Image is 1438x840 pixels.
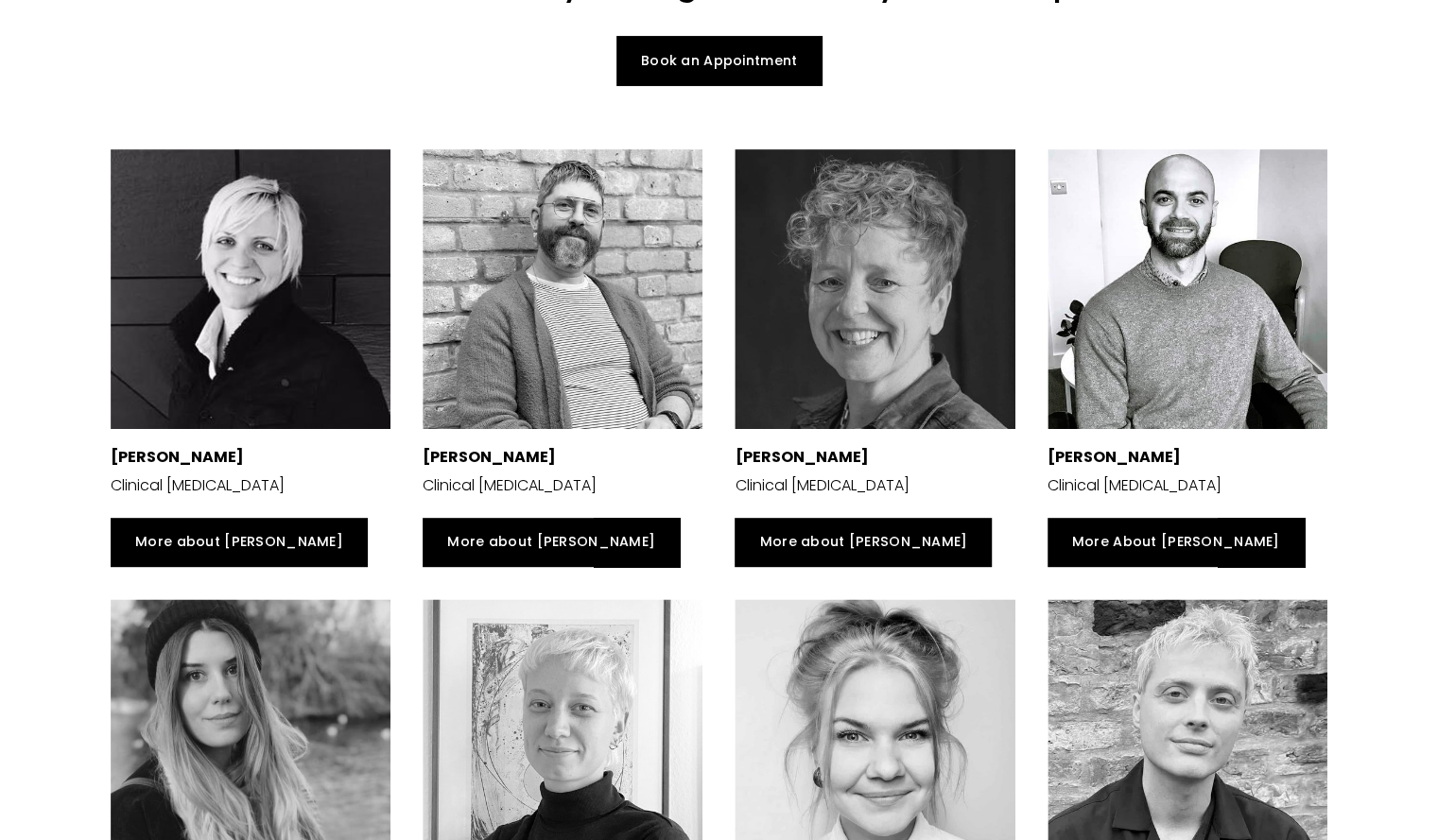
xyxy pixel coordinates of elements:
p: Clinical [MEDICAL_DATA] [423,472,702,500]
a: More about [PERSON_NAME] [735,518,992,567]
a: More About [PERSON_NAME] [1048,518,1305,567]
p: [PERSON_NAME] [423,444,702,471]
a: More about [PERSON_NAME] [423,518,680,567]
p: [PERSON_NAME] [1048,444,1327,471]
a: More about [PERSON_NAME] [111,518,368,567]
p: Clinical [MEDICAL_DATA] [735,472,1014,500]
p: [PERSON_NAME] [735,444,1014,471]
a: Book an Appointment [616,36,822,85]
p: Clinical [MEDICAL_DATA] [111,472,390,500]
p: Clinical [MEDICAL_DATA] [1048,472,1327,500]
p: [PERSON_NAME] [111,444,390,471]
